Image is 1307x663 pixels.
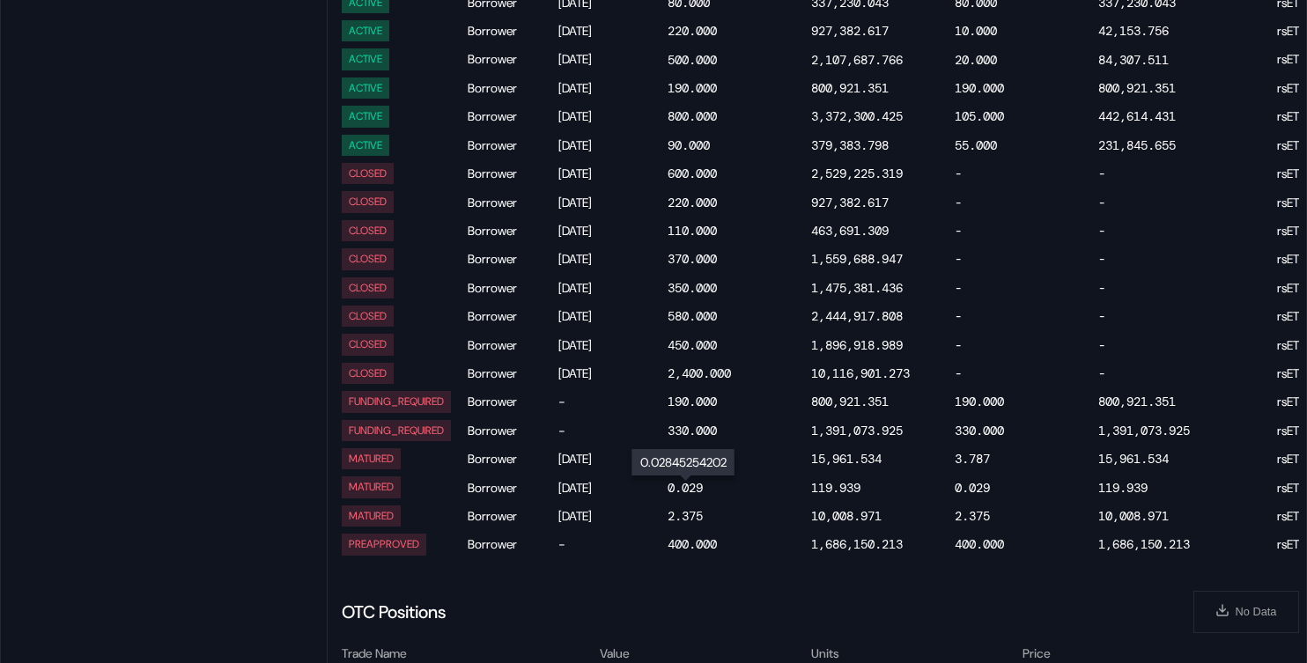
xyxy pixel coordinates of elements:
[811,480,860,496] div: 119.939
[955,137,997,153] div: 55.000
[668,480,703,496] div: 0.029
[668,166,717,181] div: 600.000
[468,135,556,156] div: Borrower
[468,20,556,41] div: Borrower
[558,363,664,384] div: [DATE]
[668,365,731,381] div: 2,400.000
[668,223,717,239] div: 110.000
[811,166,903,181] div: 2,529,225.319
[811,308,903,324] div: 2,444,917.808
[1098,163,1274,184] div: -
[811,251,903,267] div: 1,559,688.947
[468,448,556,469] div: Borrower
[955,80,1004,96] div: 190.000
[955,220,1096,241] div: -
[955,248,1096,269] div: -
[955,363,1096,384] div: -
[349,253,387,265] div: CLOSED
[811,645,839,663] span: Units
[468,191,556,212] div: Borrower
[558,534,664,555] div: -
[349,510,394,522] div: MATURED
[955,334,1096,355] div: -
[1098,363,1274,384] div: -
[668,108,717,124] div: 800.000
[558,135,664,156] div: [DATE]
[349,367,387,379] div: CLOSED
[468,77,556,99] div: Borrower
[811,337,903,353] div: 1,896,918.989
[1098,80,1176,96] div: 800,921.351
[1098,220,1274,241] div: -
[811,280,903,296] div: 1,475,381.436
[1098,248,1274,269] div: -
[955,163,1096,184] div: -
[1098,52,1169,68] div: 84,307.511
[468,248,556,269] div: Borrower
[349,282,387,294] div: CLOSED
[668,508,703,524] div: 2.375
[1098,536,1190,552] div: 1,686,150.213
[558,20,664,41] div: [DATE]
[468,306,556,327] div: Borrower
[600,645,630,663] span: Value
[811,423,903,438] div: 1,391,073.925
[1098,277,1274,298] div: -
[349,538,419,550] div: PREAPPROVED
[668,23,717,39] div: 220.000
[811,536,903,552] div: 1,686,150.213
[558,77,664,99] div: [DATE]
[668,308,717,324] div: 580.000
[558,420,664,441] div: -
[349,225,387,237] div: CLOSED
[1098,23,1169,39] div: 42,153.756
[811,223,889,239] div: 463,691.309
[811,508,882,524] div: 10,008.971
[349,424,444,437] div: FUNDING_REQUIRED
[349,395,444,408] div: FUNDING_REQUIRED
[955,451,990,467] div: 3.787
[468,420,556,441] div: Borrower
[955,536,1004,552] div: 400.000
[955,306,1096,327] div: -
[468,277,556,298] div: Borrower
[558,334,664,355] div: [DATE]
[811,137,889,153] div: 379,383.798
[955,423,1004,438] div: 330.000
[558,391,664,412] div: -
[1098,306,1274,327] div: -
[1098,480,1148,496] div: 119.939
[955,394,1004,409] div: 190.000
[811,23,889,39] div: 927,382.617
[468,476,556,497] div: Borrower
[811,52,903,68] div: 2,107,687.766
[1098,451,1169,467] div: 15,961.534
[955,508,990,524] div: 2.375
[668,536,717,552] div: 400.000
[668,137,710,153] div: 90.000
[468,505,556,527] div: Borrower
[955,191,1096,212] div: -
[349,310,387,322] div: CLOSED
[349,453,394,465] div: MATURED
[668,52,717,68] div: 500.000
[811,394,889,409] div: 800,921.351
[349,82,382,94] div: ACTIVE
[349,110,382,122] div: ACTIVE
[349,139,382,151] div: ACTIVE
[955,108,1004,124] div: 105.000
[558,191,664,212] div: [DATE]
[1098,394,1176,409] div: 800,921.351
[468,534,556,555] div: Borrower
[955,23,997,39] div: 10.000
[558,476,664,497] div: [DATE]
[349,338,387,350] div: CLOSED
[811,195,889,210] div: 927,382.617
[668,337,717,353] div: 450.000
[811,108,903,124] div: 3,372,300.425
[1098,191,1274,212] div: -
[558,448,664,469] div: [DATE]
[558,106,664,127] div: [DATE]
[811,365,910,381] div: 10,116,901.273
[349,481,394,493] div: MATURED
